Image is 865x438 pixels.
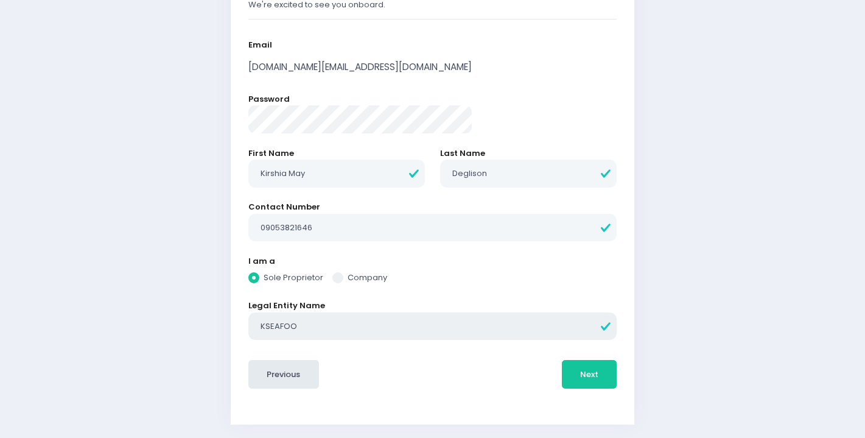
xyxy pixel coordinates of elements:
span: Previous [267,369,300,380]
input: Legal Entity Name [248,313,617,341]
button: Previous [248,360,319,389]
label: Email [248,39,272,51]
label: Contact Number [248,201,320,213]
label: Password [248,93,290,105]
label: Company [332,272,387,284]
label: I am a [248,255,275,267]
input: Contact Number [248,214,617,242]
label: Legal Entity Name [248,300,325,312]
label: Last Name [440,147,485,160]
input: First Name [248,160,425,188]
input: Last Name [440,160,617,188]
label: First Name [248,147,294,160]
span: Next [580,369,598,380]
label: Sole Proprietor [248,272,323,284]
button: Next [562,360,617,389]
